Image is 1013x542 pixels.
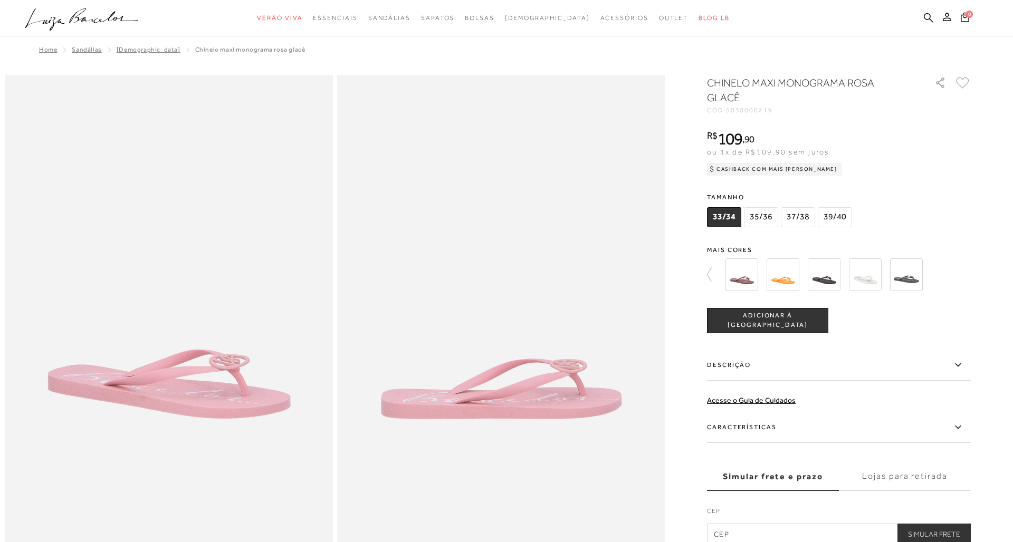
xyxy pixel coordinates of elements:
[699,14,729,22] span: BLOG LB
[781,207,815,227] span: 37/38
[600,14,648,22] span: Acessórios
[707,350,971,381] label: Descrição
[600,8,648,28] a: categoryNavScreenReaderText
[708,311,828,330] span: ADICIONAR À [GEOGRAPHIC_DATA]
[505,8,590,28] a: noSubCategoriesText
[707,189,855,205] span: Tamanho
[505,14,590,22] span: [DEMOGRAPHIC_DATA]
[707,308,828,333] button: ADICIONAR À [GEOGRAPHIC_DATA]
[707,506,971,521] label: CEP
[117,46,180,53] a: [DEMOGRAPHIC_DATA]
[707,75,905,105] h1: CHINELO MAXI MONOGRAMA ROSA GLACÊ
[368,8,410,28] a: categoryNavScreenReaderText
[839,462,971,491] label: Lojas para retirada
[707,148,829,156] span: ou 1x de R$109,90 sem juros
[744,133,754,144] span: 90
[421,14,454,22] span: Sapatos
[39,46,57,53] a: Home
[744,207,778,227] span: 35/36
[195,46,305,53] span: CHINELO MAXI MONOGRAMA ROSA GLACÊ
[421,8,454,28] a: categoryNavScreenReaderText
[958,12,972,26] button: 0
[707,396,796,404] a: Acesse o Guia de Cuidados
[849,258,882,291] img: CHINELO MAXI MONOGRAMA OFF WHITE
[726,107,773,114] span: 5030000219
[725,258,758,291] img: CHINELO MAXI MONOGRAMA BORDÔ
[465,14,494,22] span: Bolsas
[707,462,839,491] label: Simular frete e prazo
[707,107,918,113] div: CÓD:
[72,46,101,53] a: SANDÁLIAS
[257,14,302,22] span: Verão Viva
[368,14,410,22] span: Sandálias
[699,8,729,28] a: BLOG LB
[659,8,689,28] a: categoryNavScreenReaderText
[890,258,923,291] img: CHINELO MAXI MONOGRAMA PRETO
[313,14,357,22] span: Essenciais
[767,258,799,291] img: CHINELO MAXI MONOGRAMA BRANCO E LARANJA SUNSET
[707,207,741,227] span: 33/34
[966,11,973,18] span: 0
[707,412,971,443] label: Características
[818,207,852,227] span: 39/40
[707,131,718,140] i: R$
[313,8,357,28] a: categoryNavScreenReaderText
[718,129,742,148] span: 109
[257,8,302,28] a: categoryNavScreenReaderText
[707,163,842,176] div: Cashback com Mais [PERSON_NAME]
[707,247,971,253] span: Mais cores
[742,134,754,144] i: ,
[659,14,689,22] span: Outlet
[465,8,494,28] a: categoryNavScreenReaderText
[808,258,840,291] img: CHINELO MAXI MONOGRAMA CAFÉ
